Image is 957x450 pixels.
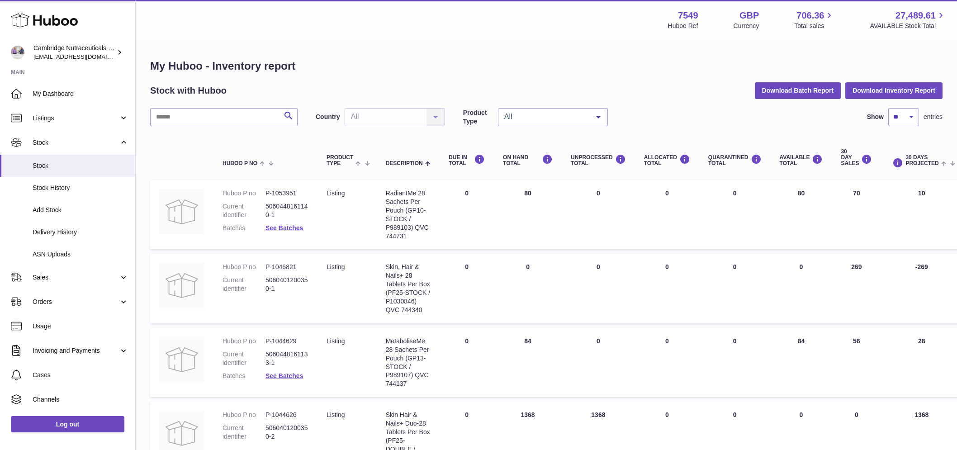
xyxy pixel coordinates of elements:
[502,112,589,121] span: All
[223,161,257,166] span: Huboo P no
[870,22,946,30] span: AVAILABLE Stock Total
[678,9,698,22] strong: 7549
[150,59,943,73] h1: My Huboo - Inventory report
[223,350,265,367] dt: Current identifier
[386,189,431,240] div: RadiantMe 28 Sachets Per Pouch (GP10-STOCK / P989103) QVC 744731
[924,113,943,121] span: entries
[33,322,128,331] span: Usage
[265,224,303,232] a: See Batches
[223,202,265,219] dt: Current identifier
[327,189,345,197] span: listing
[33,298,119,306] span: Orders
[494,180,562,249] td: 80
[33,114,119,123] span: Listings
[265,337,308,346] dd: P-1044629
[562,328,635,397] td: 0
[449,154,485,166] div: DUE IN TOTAL
[265,189,308,198] dd: P-1053951
[33,206,128,214] span: Add Stock
[327,155,353,166] span: Product Type
[771,254,832,323] td: 0
[33,184,128,192] span: Stock History
[780,154,823,166] div: AVAILABLE Total
[33,53,133,60] span: [EMAIL_ADDRESS][DOMAIN_NAME]
[33,371,128,379] span: Cases
[223,411,265,419] dt: Huboo P no
[33,138,119,147] span: Stock
[265,424,308,441] dd: 5060401200350-2
[635,180,699,249] td: 0
[841,149,872,167] div: 30 DAY SALES
[771,180,832,249] td: 80
[562,254,635,323] td: 0
[386,263,431,314] div: Skin, Hair & Nails+ 28 Tablets Per Box (PF25-STOCK / P1030846) QVC 744340
[159,263,204,308] img: product image
[223,337,265,346] dt: Huboo P no
[739,9,759,22] strong: GBP
[463,109,493,126] label: Product Type
[734,22,759,30] div: Currency
[771,328,832,397] td: 84
[571,154,626,166] div: UNPROCESSED Total
[562,180,635,249] td: 0
[159,337,204,382] img: product image
[327,263,345,270] span: listing
[895,9,936,22] span: 27,489.61
[440,254,494,323] td: 0
[832,180,881,249] td: 70
[386,337,431,388] div: MetaboliseMe 28 Sachets Per Pouch (GP13-STOCK / P989107) QVC 744137
[503,154,553,166] div: ON HAND Total
[794,22,834,30] span: Total sales
[832,328,881,397] td: 56
[33,90,128,98] span: My Dashboard
[33,273,119,282] span: Sales
[223,189,265,198] dt: Huboo P no
[708,154,762,166] div: QUARANTINED Total
[223,224,265,232] dt: Batches
[265,350,308,367] dd: 5060448161133-1
[733,337,737,345] span: 0
[223,372,265,380] dt: Batches
[635,328,699,397] td: 0
[33,228,128,237] span: Delivery History
[755,82,841,99] button: Download Batch Report
[845,82,943,99] button: Download Inventory Report
[159,189,204,234] img: product image
[905,155,938,166] span: 30 DAYS PROJECTED
[265,372,303,379] a: See Batches
[33,395,128,404] span: Channels
[223,276,265,293] dt: Current identifier
[33,346,119,355] span: Invoicing and Payments
[440,328,494,397] td: 0
[832,254,881,323] td: 269
[494,254,562,323] td: 0
[644,154,690,166] div: ALLOCATED Total
[796,9,824,22] span: 706.36
[668,22,698,30] div: Huboo Ref
[150,85,227,97] h2: Stock with Huboo
[265,202,308,219] dd: 5060448161140-1
[33,161,128,170] span: Stock
[33,250,128,259] span: ASN Uploads
[635,254,699,323] td: 0
[33,44,115,61] div: Cambridge Nutraceuticals Ltd
[733,263,737,270] span: 0
[265,263,308,271] dd: P-1046821
[316,113,340,121] label: Country
[440,180,494,249] td: 0
[733,189,737,197] span: 0
[11,416,124,432] a: Log out
[870,9,946,30] a: 27,489.61 AVAILABLE Stock Total
[386,161,423,166] span: Description
[733,411,737,418] span: 0
[867,113,884,121] label: Show
[327,337,345,345] span: listing
[794,9,834,30] a: 706.36 Total sales
[223,263,265,271] dt: Huboo P no
[327,411,345,418] span: listing
[223,424,265,441] dt: Current identifier
[11,46,24,59] img: qvc@camnutra.com
[265,276,308,293] dd: 5060401200350-1
[265,411,308,419] dd: P-1044626
[494,328,562,397] td: 84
